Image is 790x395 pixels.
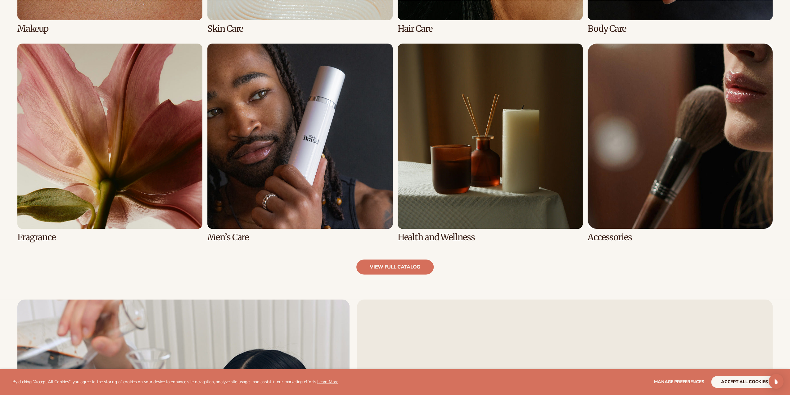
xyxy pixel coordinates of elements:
[356,260,434,274] a: view full catalog
[769,374,783,389] div: Open Intercom Messenger
[398,24,583,34] h3: Hair Care
[588,24,773,34] h3: Body Care
[12,379,338,385] p: By clicking "Accept All Cookies", you agree to the storing of cookies on your device to enhance s...
[654,379,704,385] span: Manage preferences
[654,376,704,388] button: Manage preferences
[317,379,338,385] a: Learn More
[207,44,392,242] div: 6 / 8
[588,44,773,242] div: 8 / 8
[398,44,583,242] div: 7 / 8
[207,24,392,34] h3: Skin Care
[711,376,778,388] button: accept all cookies
[17,24,202,34] h3: Makeup
[17,44,202,242] div: 5 / 8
